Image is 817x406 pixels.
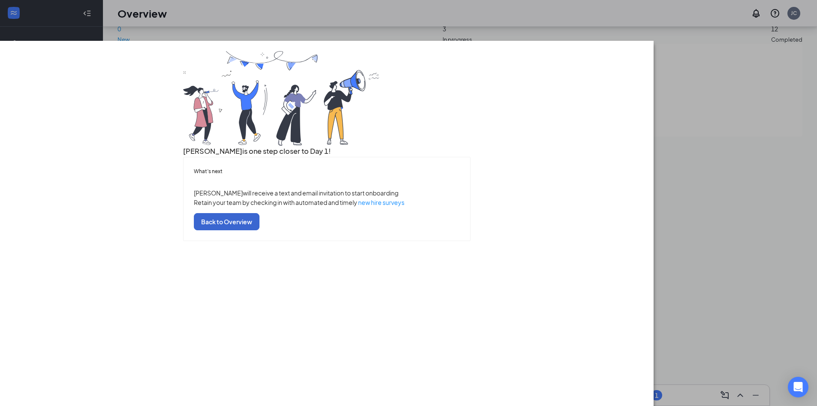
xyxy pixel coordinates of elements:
[194,197,459,207] p: Retain your team by checking in with automated and timely
[194,188,459,197] p: [PERSON_NAME] will receive a text and email invitation to start onboarding
[788,377,808,397] div: Open Intercom Messenger
[194,167,459,175] h5: What’s next
[194,213,259,230] button: Back to Overview
[183,146,470,157] h3: [PERSON_NAME] is one step closer to Day 1!
[358,198,404,206] a: new hire surveys
[183,51,380,146] img: you are all set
